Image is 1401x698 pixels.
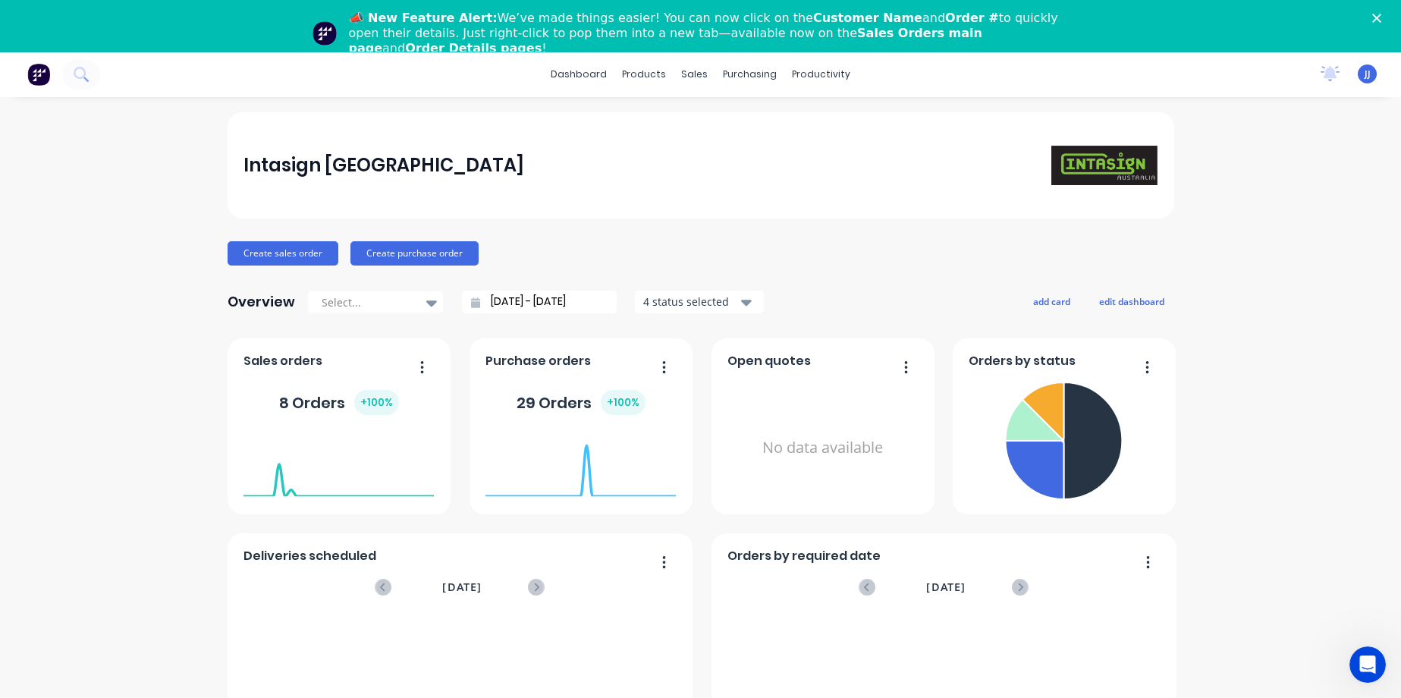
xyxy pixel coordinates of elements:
[727,352,811,370] span: Open quotes
[405,41,542,55] b: Order Details pages
[674,63,715,86] div: sales
[813,11,922,25] b: Customer Name
[485,352,591,370] span: Purchase orders
[228,287,295,317] div: Overview
[1089,291,1174,311] button: edit dashboard
[349,26,982,55] b: Sales Orders main page
[349,11,1065,56] div: We’ve made things easier! You can now click on the and to quickly open their details. Just right-...
[715,63,784,86] div: purchasing
[727,547,881,565] span: Orders by required date
[243,150,524,181] div: Intasign [GEOGRAPHIC_DATA]
[243,352,322,370] span: Sales orders
[1365,68,1371,81] span: JJ
[727,376,918,520] div: No data available
[543,63,614,86] a: dashboard
[614,63,674,86] div: products
[945,11,999,25] b: Order #
[27,63,50,86] img: Factory
[517,390,646,415] div: 29 Orders
[601,390,646,415] div: + 100 %
[635,291,764,313] button: 4 status selected
[1349,646,1386,683] iframe: Intercom live chat
[1023,291,1080,311] button: add card
[926,579,966,596] span: [DATE]
[1051,146,1158,186] img: Intasign Australia
[442,579,482,596] span: [DATE]
[354,390,399,415] div: + 100 %
[228,241,338,266] button: Create sales order
[1372,14,1387,23] div: Close
[643,294,739,310] div: 4 status selected
[350,241,479,266] button: Create purchase order
[349,11,498,25] b: 📣 New Feature Alert:
[313,21,337,46] img: Profile image for Team
[784,63,858,86] div: productivity
[969,352,1076,370] span: Orders by status
[279,390,399,415] div: 8 Orders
